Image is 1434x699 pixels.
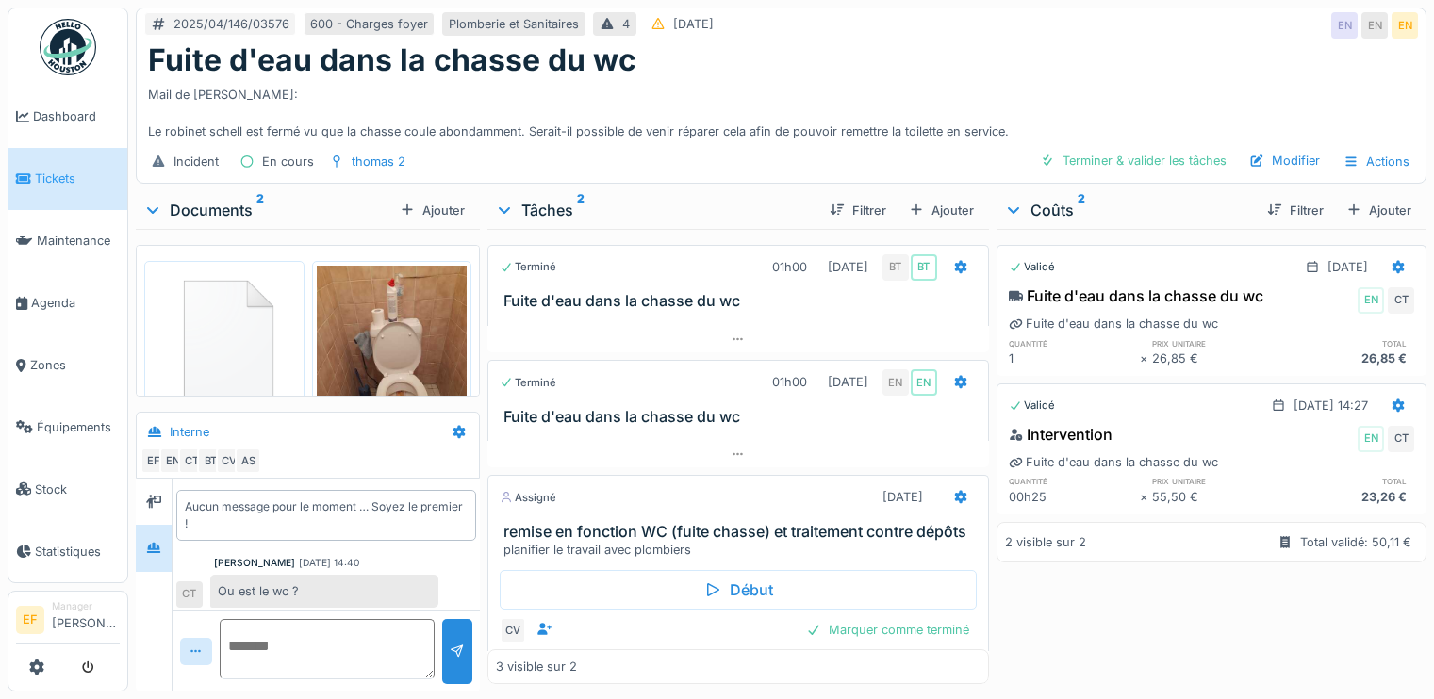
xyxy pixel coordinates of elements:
div: 01h00 [772,258,807,276]
div: Mail de [PERSON_NAME]: Le robinet schell est fermé vu que la chasse coule abondamment. Serait-il ... [148,78,1414,140]
div: × [1140,488,1152,506]
a: Maintenance [8,210,127,272]
div: 1 [1009,349,1140,367]
div: 23,26 € [1283,488,1414,506]
li: EF [16,606,44,634]
div: EN [1358,287,1384,314]
img: Badge_color-CXgf-gQk.svg [40,19,96,75]
div: BT [911,254,937,281]
h3: Fuite d'eau dans la chasse du wc [503,292,981,310]
div: 3 visible sur 2 [496,658,577,675]
div: Total validé: 50,11 € [1300,533,1411,551]
div: Manager [52,599,120,613]
span: Stock [35,480,120,498]
img: 84750757-fdcc6f00-afbb-11ea-908a-1074b026b06b.png [149,266,300,410]
a: Agenda [8,272,127,334]
div: EN [882,369,909,396]
div: 2 visible sur 2 [1005,533,1086,551]
span: Maintenance [37,232,120,250]
div: [DATE] [673,15,714,33]
div: Terminé [500,375,556,391]
sup: 2 [256,199,264,221]
div: Tâches [495,199,815,221]
span: Statistiques [35,543,120,561]
div: planifier le travail avec plombiers [503,541,981,559]
div: 26,85 € [1152,349,1283,367]
div: Intervention [1009,423,1113,446]
h3: Fuite d'eau dans la chasse du wc [503,408,981,426]
h6: quantité [1009,475,1140,487]
div: CT [1388,426,1414,452]
div: CV [500,617,526,643]
div: Plomberie et Sanitaires [449,15,579,33]
div: Fuite d'eau dans la chasse du wc [1009,315,1218,333]
h6: prix unitaire [1152,337,1283,349]
a: Statistiques [8,520,127,582]
h1: Fuite d'eau dans la chasse du wc [148,42,636,78]
span: Dashboard [33,107,120,125]
div: Assigné [500,490,556,506]
div: CT [178,447,205,474]
div: Aucun message pour le moment … Soyez le premier ! [185,498,468,532]
h6: prix unitaire [1152,475,1283,487]
div: Ajouter [1339,198,1419,223]
span: Agenda [31,294,120,312]
div: 2025/04/146/03576 [173,15,289,33]
div: Filtrer [1260,198,1331,223]
a: Dashboard [8,86,127,148]
sup: 2 [577,199,585,221]
h6: total [1283,475,1414,487]
div: 4 [622,15,630,33]
span: Tickets [35,170,120,187]
h3: remise en fonction WC (fuite chasse) et traitement contre dépôts [503,523,981,541]
div: Coûts [1004,199,1252,221]
div: En cours [262,153,314,171]
div: Ajouter [392,198,472,223]
div: Fuite d'eau dans la chasse du wc [1009,453,1218,471]
div: Ajouter [901,198,981,223]
sup: 2 [1078,199,1085,221]
div: 55,50 € [1152,488,1283,506]
div: [DATE] 14:40 [299,556,359,570]
div: EN [1358,426,1384,452]
div: EN [1392,12,1418,39]
div: Validé [1009,259,1055,275]
div: 26,85 € [1283,349,1414,367]
div: CT [176,581,203,608]
div: Interne [170,423,209,441]
div: Marquer comme terminé [799,617,977,642]
div: [DATE] 14:27 [1294,397,1368,415]
div: AS [235,447,261,474]
div: EN [1331,12,1358,39]
h6: quantité [1009,337,1140,349]
div: [DATE] [828,373,868,391]
div: 01h00 [772,373,807,391]
div: EF [140,447,167,474]
span: Équipements [37,418,120,436]
h6: total [1283,337,1414,349]
div: Filtrer [822,198,894,223]
div: thomas 2 [352,153,405,171]
div: [DATE] [828,258,868,276]
span: Zones [30,356,120,374]
div: EN [1361,12,1388,39]
div: 600 - Charges foyer [310,15,428,33]
div: BT [197,447,223,474]
div: Fuite d'eau dans la chasse du wc [1009,284,1263,307]
div: [PERSON_NAME] [214,556,295,570]
div: Terminé [500,259,556,275]
div: BT [882,254,909,281]
a: Stock [8,458,127,520]
div: [DATE] [882,488,923,506]
div: Ou est le wc ? [210,575,438,608]
div: CT [1388,287,1414,314]
a: Tickets [8,148,127,210]
div: Modifier [1242,148,1327,173]
div: Incident [173,153,219,171]
div: × [1140,349,1152,367]
div: CV [216,447,242,474]
div: Début [500,570,977,610]
div: 00h25 [1009,488,1140,506]
div: [DATE] [1327,258,1368,276]
div: Validé [1009,398,1055,414]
